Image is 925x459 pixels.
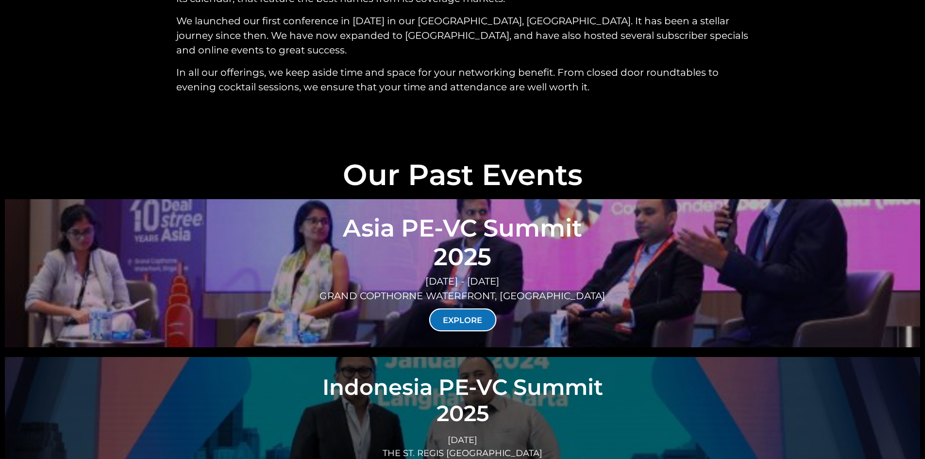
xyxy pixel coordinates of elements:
[176,14,749,57] p: We launched our first conference in [DATE] in our [GEOGRAPHIC_DATA], [GEOGRAPHIC_DATA]. It has be...
[5,160,920,189] h2: Our Past Events
[176,65,749,94] p: In all our offerings, we keep aside time and space for your networking benefit. From closed door ...
[22,374,903,426] h2: Indonesia PE-VC Summit 2025
[429,308,496,331] a: EXPLORE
